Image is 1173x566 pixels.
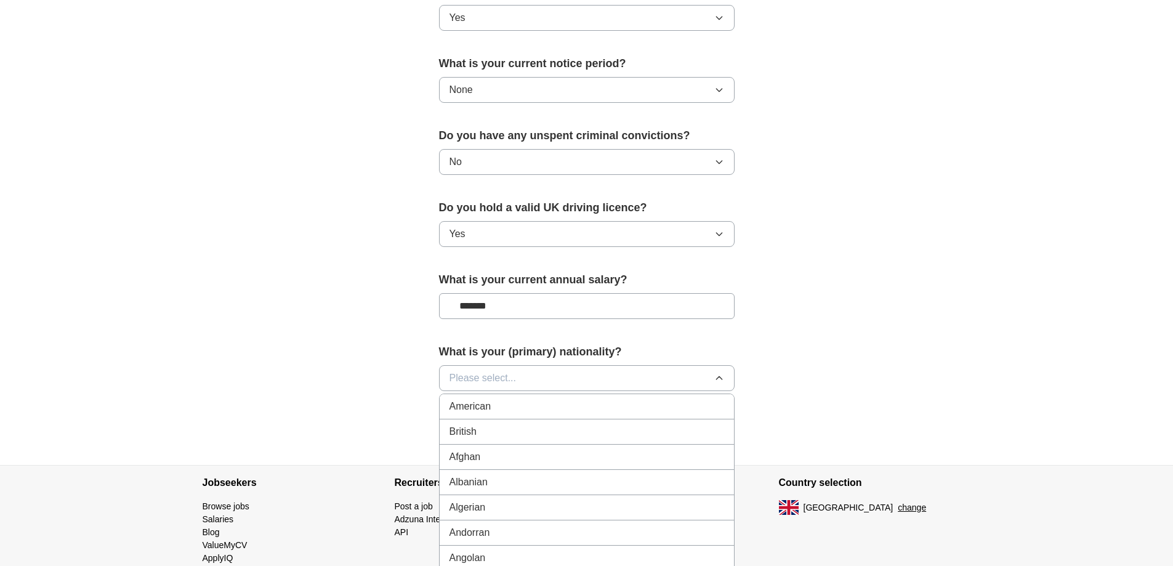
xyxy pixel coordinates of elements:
[439,200,735,216] label: Do you hold a valid UK driving licence?
[449,551,486,565] span: Angolan
[449,155,462,169] span: No
[449,227,466,241] span: Yes
[439,149,735,175] button: No
[395,527,409,537] a: API
[449,399,491,414] span: American
[203,514,234,524] a: Salaries
[449,83,473,97] span: None
[449,475,488,490] span: Albanian
[439,221,735,247] button: Yes
[439,55,735,72] label: What is your current notice period?
[449,500,486,515] span: Algerian
[804,501,893,514] span: [GEOGRAPHIC_DATA]
[203,527,220,537] a: Blog
[395,514,470,524] a: Adzuna Intelligence
[898,501,926,514] button: change
[439,365,735,391] button: Please select...
[779,466,971,500] h4: Country selection
[779,500,799,515] img: UK flag
[439,77,735,103] button: None
[203,501,249,511] a: Browse jobs
[439,272,735,288] label: What is your current annual salary?
[439,127,735,144] label: Do you have any unspent criminal convictions?
[439,344,735,360] label: What is your (primary) nationality?
[449,371,517,386] span: Please select...
[449,10,466,25] span: Yes
[439,5,735,31] button: Yes
[449,525,490,540] span: Andorran
[203,540,248,550] a: ValueMyCV
[449,424,477,439] span: British
[449,450,481,464] span: Afghan
[395,501,433,511] a: Post a job
[203,553,233,563] a: ApplyIQ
